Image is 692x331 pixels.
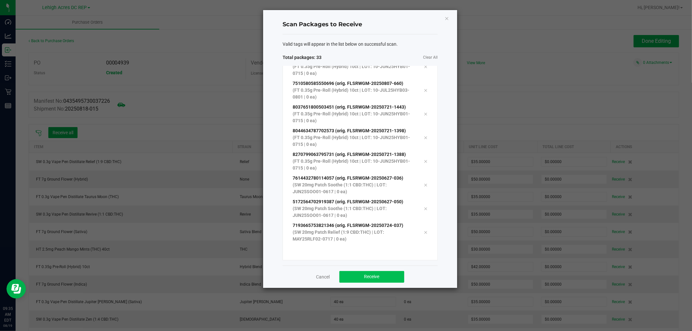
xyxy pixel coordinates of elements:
[293,81,403,86] span: 7510580585550696 (orig. FLSRWGM-20250807-660)
[283,41,398,48] span: Valid tags will appear in the list below on successful scan.
[283,20,438,29] h4: Scan Packages to Receive
[419,63,432,70] div: Remove tag
[293,134,414,148] p: (FT 0.35g Pre-Roll (Hybrid) 10ct | LOT: 10-JUN25HYB01-0715 | 0 ea)
[316,274,330,280] a: Cancel
[444,14,449,22] button: Close
[293,111,414,124] p: (FT 0.35g Pre-Roll (Hybrid) 10ct | LOT: 10-JUN25HYB01-0715 | 0 ea)
[293,158,414,171] p: (FT 0.35g Pre-Roll (Hybrid) 10ct | LOT: 10-JUN25HYB01-0715 | 0 ea)
[293,182,414,195] p: (SW 20mg Patch Soothe (1:1 CBD:THC) | LOT: JUN25SOO01-0617 | 0 ea)
[293,223,403,228] span: 7193665753821346 (orig. FLSRWGM-20250724-037)
[293,205,414,219] p: (SW 20mg Patch Soothe (1:1 CBD:THC) | LOT: JUN25SOO01-0617 | 0 ea)
[293,152,406,157] span: 8270799063795731 (orig. FLSRWGM-20250721-1388)
[419,228,432,236] div: Remove tag
[293,104,406,110] span: 8037651800503451 (orig. FLSRWGM-20250721-1443)
[419,181,432,189] div: Remove tag
[419,205,432,212] div: Remove tag
[419,134,432,141] div: Remove tag
[6,279,26,299] iframe: Resource center
[293,63,414,77] p: (FT 0.35g Pre-Roll (Hybrid) 10ct | LOT: 10-JUN25HYB01-0715 | 0 ea)
[293,229,414,242] p: (SW 20mg Patch Relief (1:9 CBD:THC) | LOT: MAY25RLF02-0717 | 0 ea)
[293,199,403,204] span: 5172564702919387 (orig. FLSRWGM-20250627-050)
[293,128,406,133] span: 8044634787702573 (orig. FLSRWGM-20250721-1398)
[364,274,380,279] span: Receive
[419,110,432,118] div: Remove tag
[419,86,432,94] div: Remove tag
[293,175,403,181] span: 7614432780114057 (orig. FLSRWGM-20250627-036)
[283,54,360,61] span: Total packages: 33
[419,157,432,165] div: Remove tag
[293,87,414,100] p: (FT 0.35g Pre-Roll (Hybrid) 10ct | LOT: 10-JUL25HYB03-0801 | 0 ea)
[423,55,438,60] a: Clear All
[339,271,404,283] button: Receive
